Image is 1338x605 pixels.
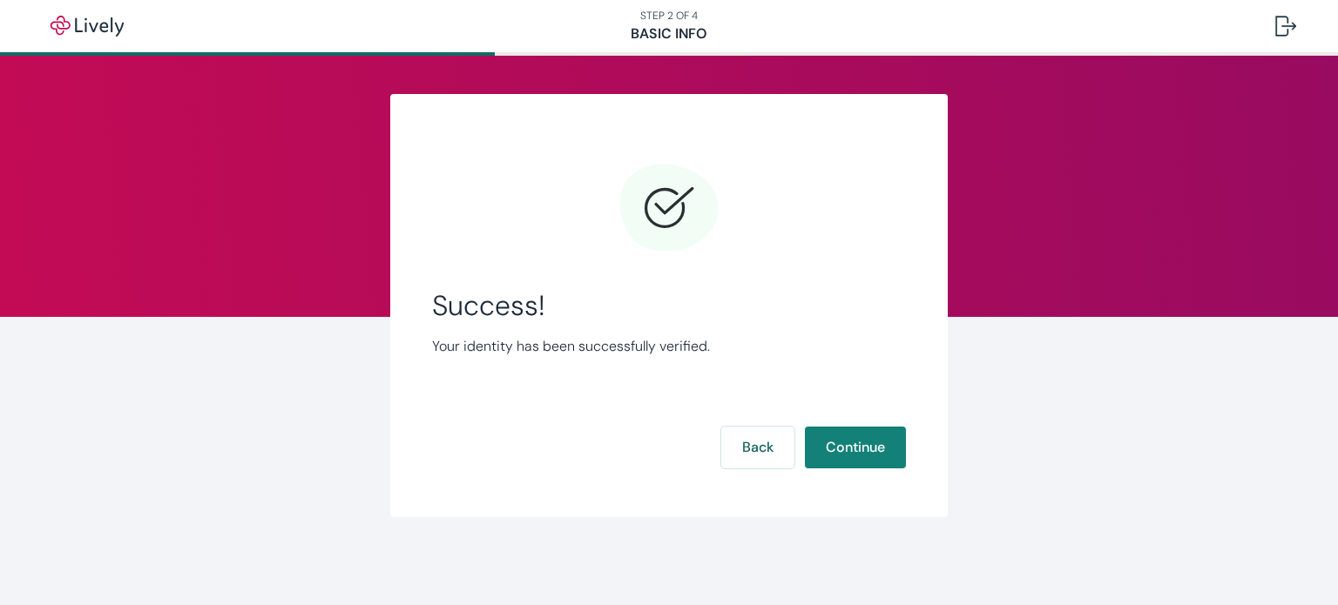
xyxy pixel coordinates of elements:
button: Back [721,427,794,468]
p: Your identity has been successfully verified. [432,336,906,357]
button: Continue [805,427,906,468]
svg: Checkmark icon [617,157,721,261]
img: Lively [38,16,136,37]
button: Log out [1261,5,1310,47]
span: Success! [432,289,906,322]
